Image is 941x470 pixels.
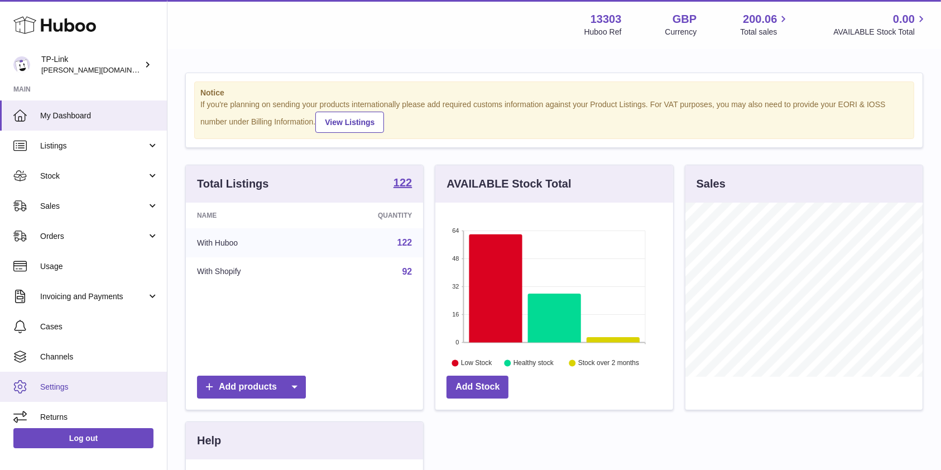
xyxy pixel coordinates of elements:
div: Currency [665,27,697,37]
a: 122 [397,238,412,247]
text: 64 [453,227,459,234]
strong: Notice [200,88,908,98]
span: 0.00 [893,12,915,27]
strong: GBP [673,12,697,27]
h3: Sales [697,176,726,191]
span: Listings [40,141,147,151]
strong: 13303 [590,12,622,27]
td: With Huboo [186,228,314,257]
div: Huboo Ref [584,27,622,37]
th: Name [186,203,314,228]
strong: 122 [393,177,412,188]
text: 32 [453,283,459,290]
a: View Listings [315,112,384,133]
a: 92 [402,267,412,276]
a: 200.06 Total sales [740,12,790,37]
span: Sales [40,201,147,212]
th: Quantity [314,203,423,228]
h3: AVAILABLE Stock Total [447,176,571,191]
div: TP-Link [41,54,142,75]
a: Add products [197,376,306,399]
img: susie.li@tp-link.com [13,56,30,73]
text: Stock over 2 months [578,359,639,367]
span: Orders [40,231,147,242]
td: With Shopify [186,257,314,286]
span: Returns [40,412,159,423]
h3: Help [197,433,221,448]
a: Add Stock [447,376,508,399]
text: Healthy stock [513,359,554,367]
span: Stock [40,171,147,181]
span: Invoicing and Payments [40,291,147,302]
span: [PERSON_NAME][DOMAIN_NAME][EMAIL_ADDRESS][DOMAIN_NAME] [41,65,282,74]
text: 0 [456,339,459,346]
a: Log out [13,428,153,448]
text: Low Stock [461,359,492,367]
a: 122 [393,177,412,190]
a: 0.00 AVAILABLE Stock Total [833,12,928,37]
span: AVAILABLE Stock Total [833,27,928,37]
span: Channels [40,352,159,362]
span: Usage [40,261,159,272]
span: Total sales [740,27,790,37]
span: Settings [40,382,159,392]
span: My Dashboard [40,111,159,121]
span: 200.06 [743,12,777,27]
text: 16 [453,311,459,318]
text: 48 [453,255,459,262]
span: Cases [40,322,159,332]
h3: Total Listings [197,176,269,191]
div: If you're planning on sending your products internationally please add required customs informati... [200,99,908,133]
